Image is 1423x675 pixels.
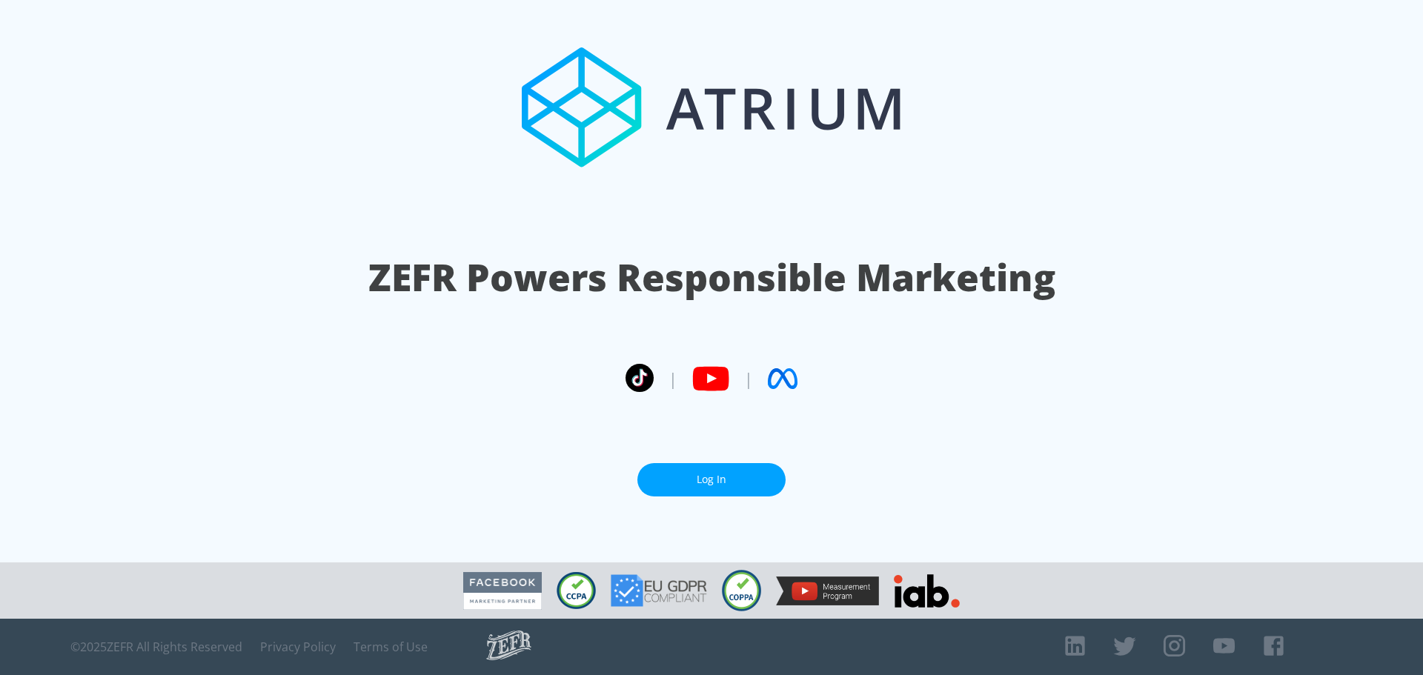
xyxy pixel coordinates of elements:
a: Terms of Use [354,639,428,654]
span: | [744,368,753,390]
span: | [669,368,677,390]
img: YouTube Measurement Program [776,576,879,605]
img: IAB [894,574,960,608]
img: GDPR Compliant [611,574,707,607]
a: Log In [637,463,786,496]
img: CCPA Compliant [557,572,596,609]
img: Facebook Marketing Partner [463,572,542,610]
a: Privacy Policy [260,639,336,654]
span: © 2025 ZEFR All Rights Reserved [70,639,242,654]
img: COPPA Compliant [722,570,761,611]
h1: ZEFR Powers Responsible Marketing [368,252,1055,303]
